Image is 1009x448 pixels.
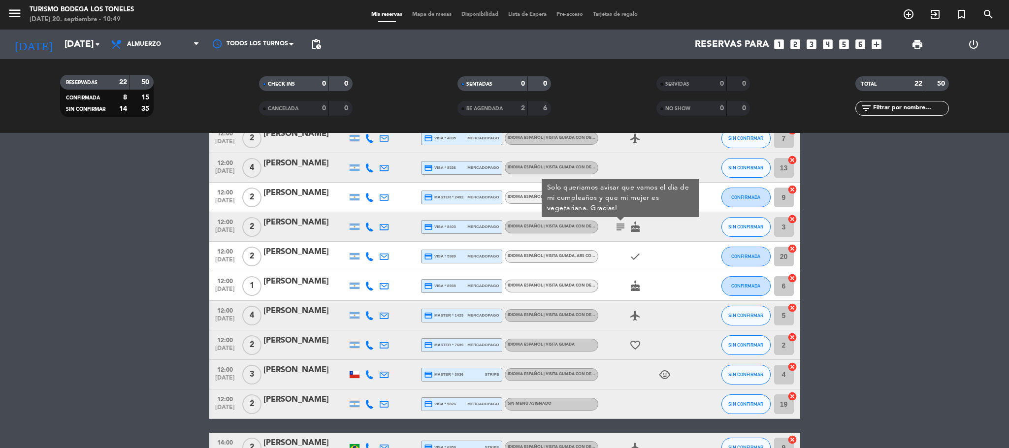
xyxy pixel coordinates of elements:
[787,362,797,372] i: cancel
[263,393,347,406] div: [PERSON_NAME]
[213,127,237,138] span: 12:00
[508,343,575,347] span: Idioma Español | Visita Guiada
[721,394,771,414] button: SIN CONFIRMAR
[141,105,151,112] strong: 35
[263,128,347,140] div: [PERSON_NAME]
[7,6,22,21] i: menu
[466,82,492,87] span: SENTADAS
[213,363,237,375] span: 12:00
[263,334,347,347] div: [PERSON_NAME]
[213,375,237,386] span: [DATE]
[575,254,652,258] span: , ARS Consultar valor en tarifario
[242,158,261,178] span: 4
[508,254,652,258] span: Idioma Español | Visita Guiada
[742,105,748,112] strong: 0
[854,38,867,51] i: looks_6
[322,80,326,87] strong: 0
[521,80,525,87] strong: 0
[141,94,151,101] strong: 15
[268,106,298,111] span: CANCELADA
[263,187,347,199] div: [PERSON_NAME]
[467,194,499,200] span: mercadopago
[720,80,724,87] strong: 0
[467,135,499,141] span: mercadopago
[467,283,499,289] span: mercadopago
[424,193,464,202] span: master * 2492
[66,96,100,100] span: CONFIRMADA
[787,303,797,313] i: cancel
[728,135,763,141] span: SIN CONFIRMAR
[213,404,237,416] span: [DATE]
[982,8,994,20] i: search
[467,253,499,259] span: mercadopago
[213,393,237,404] span: 12:00
[911,38,923,50] span: print
[728,401,763,407] span: SIN CONFIRMAR
[213,275,237,286] span: 12:00
[424,341,464,350] span: master * 7659
[721,276,771,296] button: CONFIRMADA
[787,332,797,342] i: cancel
[945,30,1002,59] div: LOG OUT
[508,224,683,228] span: Idioma Español | Visita guiada con degustación itinerante - Mosquita Muerta
[787,273,797,283] i: cancel
[773,38,785,51] i: looks_one
[787,435,797,445] i: cancel
[821,38,834,51] i: looks_4
[424,252,456,261] span: visa * 5989
[929,8,941,20] i: exit_to_app
[424,311,464,320] span: master * 1429
[728,165,763,170] span: SIN CONFIRMAR
[659,369,671,381] i: child_care
[629,339,641,351] i: favorite_border
[263,157,347,170] div: [PERSON_NAME]
[508,165,677,169] span: Idioma Español | Visita guiada con degustación - Familia Millan Wine Series
[310,38,322,50] span: pending_actions
[521,105,525,112] strong: 2
[7,6,22,24] button: menu
[213,345,237,356] span: [DATE]
[861,82,877,87] span: TOTAL
[467,342,499,348] span: mercadopago
[263,275,347,288] div: [PERSON_NAME]
[263,246,347,258] div: [PERSON_NAME]
[30,5,134,15] div: Turismo Bodega Los Toneles
[263,216,347,229] div: [PERSON_NAME]
[213,304,237,316] span: 12:00
[66,80,98,85] span: RESERVADAS
[213,157,237,168] span: 12:00
[914,80,922,87] strong: 22
[467,164,499,171] span: mercadopago
[213,316,237,327] span: [DATE]
[7,33,60,55] i: [DATE]
[344,105,350,112] strong: 0
[968,38,979,50] i: power_settings_new
[720,105,724,112] strong: 0
[805,38,818,51] i: looks_3
[424,163,433,172] i: credit_card
[456,12,503,17] span: Disponibilidad
[721,128,771,148] button: SIN CONFIRMAR
[721,335,771,355] button: SIN CONFIRMAR
[787,214,797,224] i: cancel
[665,82,689,87] span: SERVIDAS
[721,217,771,237] button: SIN CONFIRMAR
[242,217,261,237] span: 2
[508,195,683,199] span: Idioma Español | Visita guiada con degustación itinerante - Mosquita Muerta
[213,168,237,179] span: [DATE]
[123,94,127,101] strong: 8
[508,372,683,376] span: Idioma Español | Visita guiada con degustación itinerante - Mosquita Muerta
[467,312,499,319] span: mercadopago
[424,370,433,379] i: credit_card
[213,334,237,345] span: 12:00
[508,136,677,140] span: Idioma Español | Visita guiada con degustación - Familia Millan Wine Series
[629,280,641,292] i: cake
[424,282,433,290] i: credit_card
[872,103,948,114] input: Filtrar por nombre...
[119,105,127,112] strong: 14
[860,102,872,114] i: filter_list
[92,38,103,50] i: arrow_drop_down
[721,247,771,266] button: CONFIRMADA
[242,188,261,207] span: 2
[366,12,407,17] span: Mis reservas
